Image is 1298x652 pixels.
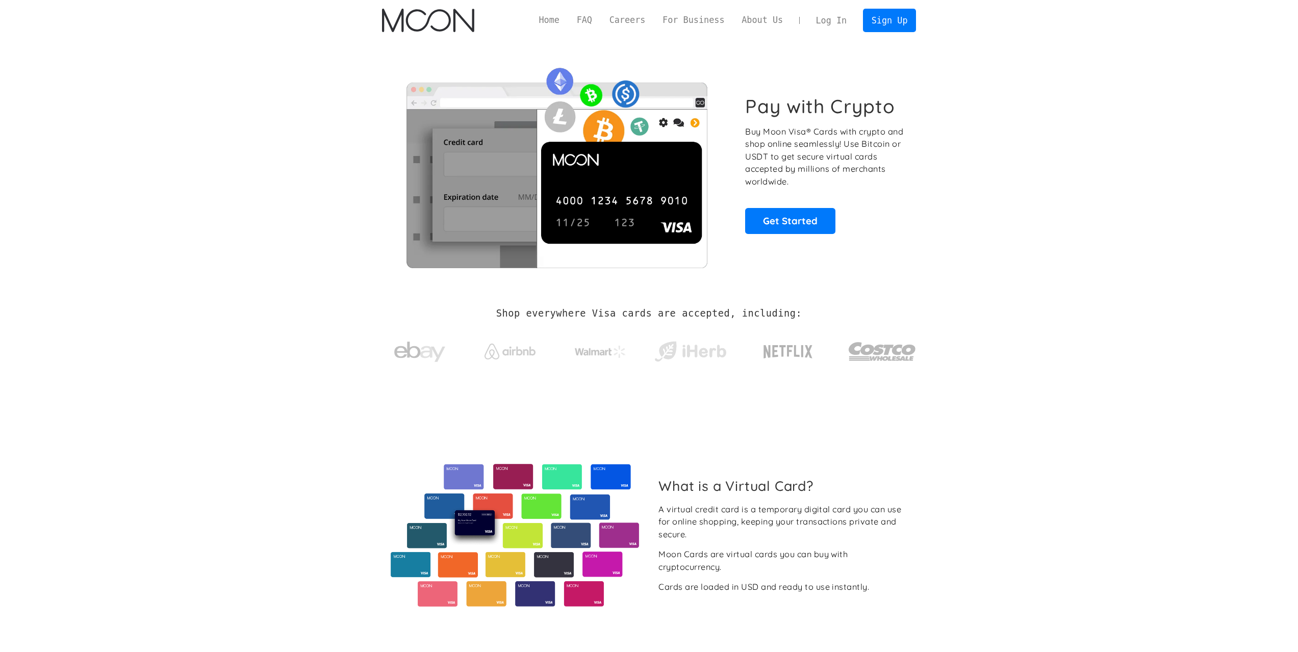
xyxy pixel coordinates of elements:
[745,125,905,188] p: Buy Moon Visa® Cards with crypto and shop online seamlessly! Use Bitcoin or USDT to get secure vi...
[382,9,474,32] a: home
[575,346,626,358] img: Walmart
[652,338,728,365] img: iHerb
[496,308,802,319] h2: Shop everywhere Visa cards are accepted, including:
[382,9,474,32] img: Moon Logo
[389,464,641,607] img: Virtual cards from Moon
[658,548,908,573] div: Moon Cards are virtual cards you can buy with cryptocurrency.
[472,333,548,364] a: Airbnb
[848,332,917,371] img: Costco
[654,14,733,27] a: For Business
[733,14,792,27] a: About Us
[652,328,728,370] a: iHerb
[530,14,568,27] a: Home
[807,9,855,32] a: Log In
[745,208,835,233] a: Get Started
[658,503,908,541] div: A virtual credit card is a temporary digital card you can use for online shopping, keeping your t...
[762,339,813,364] img: Netflix
[394,336,445,368] img: ebay
[562,335,638,363] a: Walmart
[743,329,834,370] a: Netflix
[863,9,916,32] a: Sign Up
[601,14,654,27] a: Careers
[382,326,458,373] a: ebay
[658,478,908,494] h2: What is a Virtual Card?
[848,322,917,376] a: Costco
[658,581,869,593] div: Cards are loaded in USD and ready to use instantly.
[568,14,601,27] a: FAQ
[382,61,731,268] img: Moon Cards let you spend your crypto anywhere Visa is accepted.
[485,344,536,359] img: Airbnb
[745,95,895,118] h1: Pay with Crypto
